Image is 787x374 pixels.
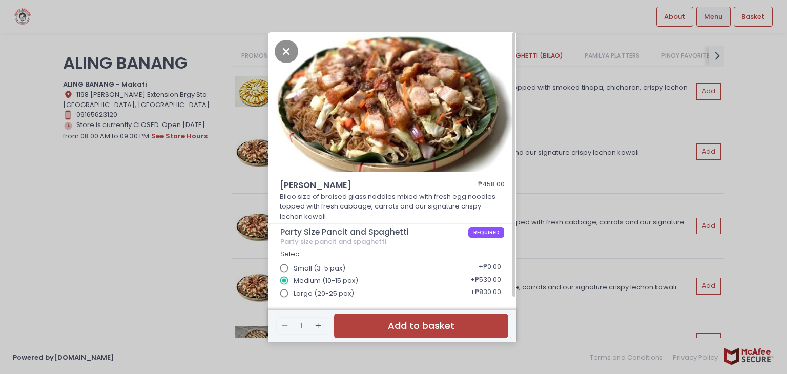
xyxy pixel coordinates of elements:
[280,250,305,258] span: Select 1
[467,284,504,303] div: + ₱830.00
[294,288,354,299] span: Large (20-25 pax)
[280,238,505,246] div: Party size pancit and spaghetti
[268,32,516,172] img: Miki Bihon Bilao
[280,179,449,192] span: [PERSON_NAME]
[294,276,358,286] span: Medium (10-15 pax)
[294,263,345,274] span: Small (3-5 pax)
[478,179,505,192] div: ₱458.00
[280,227,468,237] span: Party Size Pancit and Spaghetti
[280,192,505,222] p: Bilao size of braised glass noddles mixed with fresh egg noodles topped with fresh cabbage, carro...
[334,314,508,339] button: Add to basket
[468,227,505,238] span: REQUIRED
[475,259,504,278] div: + ₱0.00
[467,271,504,290] div: + ₱530.00
[275,46,298,56] button: Close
